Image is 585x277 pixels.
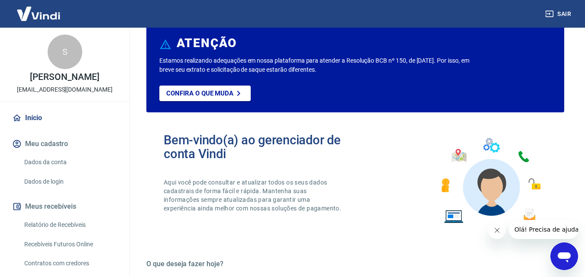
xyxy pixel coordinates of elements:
h6: ATENÇÃO [177,39,237,48]
a: Relatório de Recebíveis [21,216,119,234]
p: Aqui você pode consultar e atualizar todos os seus dados cadastrais de forma fácil e rápida. Mant... [164,178,343,213]
div: S [48,35,82,69]
a: Início [10,108,119,127]
iframe: Mensagem da empresa [509,220,578,239]
p: Confira o que muda [166,89,233,97]
p: [EMAIL_ADDRESS][DOMAIN_NAME] [17,85,113,94]
a: Recebíveis Futuros Online [21,236,119,253]
a: Dados de login [21,173,119,191]
button: Meu cadastro [10,134,119,153]
a: Contratos com credores [21,255,119,272]
p: [PERSON_NAME] [30,73,99,82]
span: Olá! Precisa de ajuda? [5,6,73,13]
iframe: Botão para abrir a janela de mensagens [550,242,578,270]
img: Vindi [10,0,67,27]
a: Dados da conta [21,153,119,171]
p: Estamos realizando adequações em nossa plataforma para atender a Resolução BCB nº 150, de [DATE].... [159,56,473,74]
a: Confira o que muda [159,86,251,101]
img: Imagem de um avatar masculino com diversos icones exemplificando as funcionalidades do gerenciado... [433,133,547,229]
button: Meus recebíveis [10,197,119,216]
button: Sair [543,6,575,22]
iframe: Fechar mensagem [488,222,506,239]
h2: Bem-vindo(a) ao gerenciador de conta Vindi [164,133,356,161]
h5: O que deseja fazer hoje? [146,260,564,268]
